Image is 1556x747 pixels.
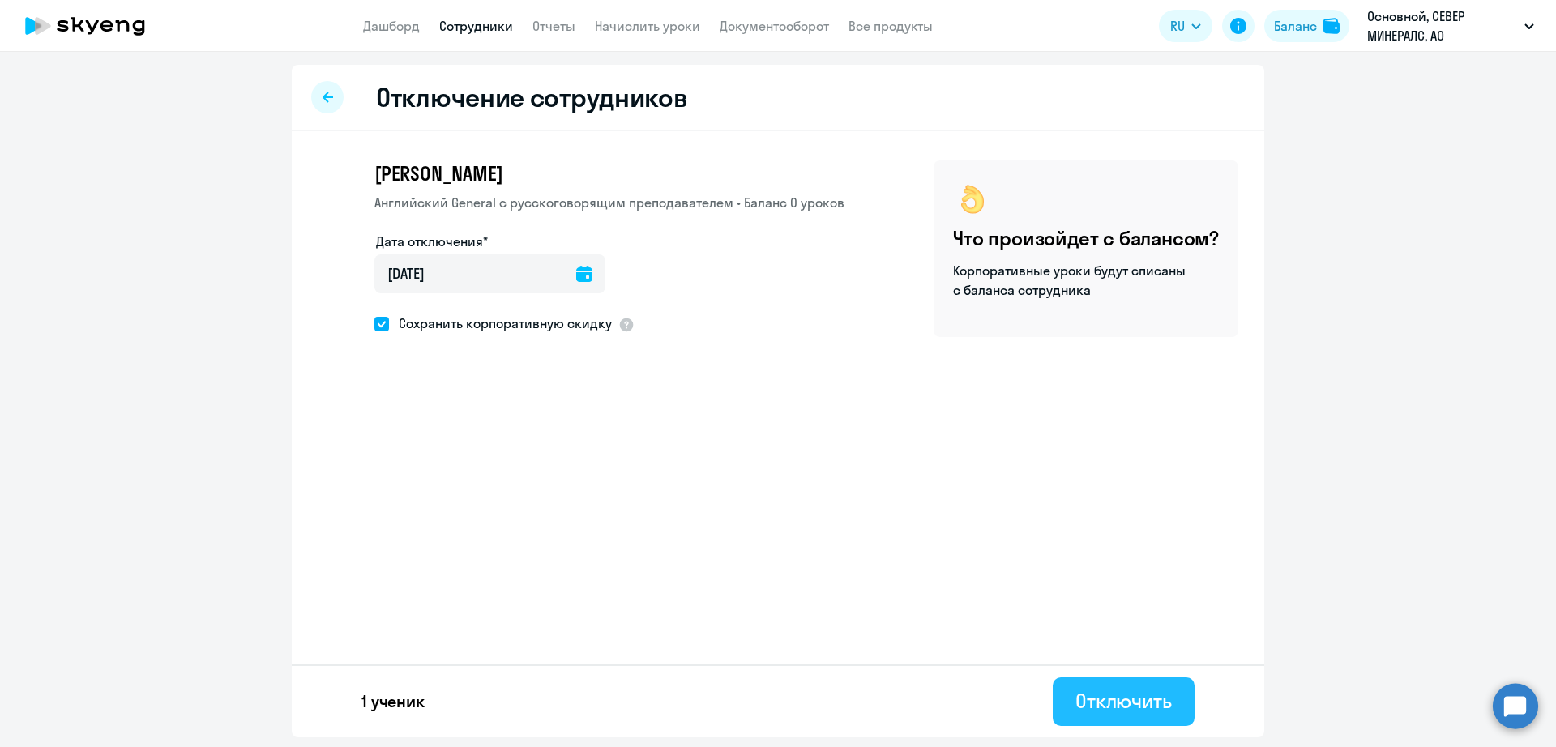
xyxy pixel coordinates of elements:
div: Отключить [1075,688,1172,714]
a: Начислить уроки [595,18,700,34]
img: ok [953,180,992,219]
p: 1 ученик [361,690,425,713]
a: Документооборот [720,18,829,34]
button: Отключить [1053,677,1195,726]
a: Сотрудники [439,18,513,34]
span: Сохранить корпоративную скидку [389,314,612,333]
a: Все продукты [849,18,933,34]
p: Основной, СЕВЕР МИНЕРАЛС, АО [1367,6,1518,45]
a: Отчеты [532,18,575,34]
button: RU [1159,10,1212,42]
label: Дата отключения* [376,232,488,251]
span: RU [1170,16,1185,36]
p: Корпоративные уроки будут списаны с баланса сотрудника [953,261,1188,300]
h4: Что произойдет с балансом? [953,225,1219,251]
span: [PERSON_NAME] [374,160,502,186]
h2: Отключение сотрудников [376,81,687,113]
div: Баланс [1274,16,1317,36]
button: Основной, СЕВЕР МИНЕРАЛС, АО [1359,6,1542,45]
p: Английский General с русскоговорящим преподавателем • Баланс 0 уроков [374,193,844,212]
input: дд.мм.гггг [374,254,605,293]
img: balance [1323,18,1340,34]
a: Дашборд [363,18,420,34]
button: Балансbalance [1264,10,1349,42]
